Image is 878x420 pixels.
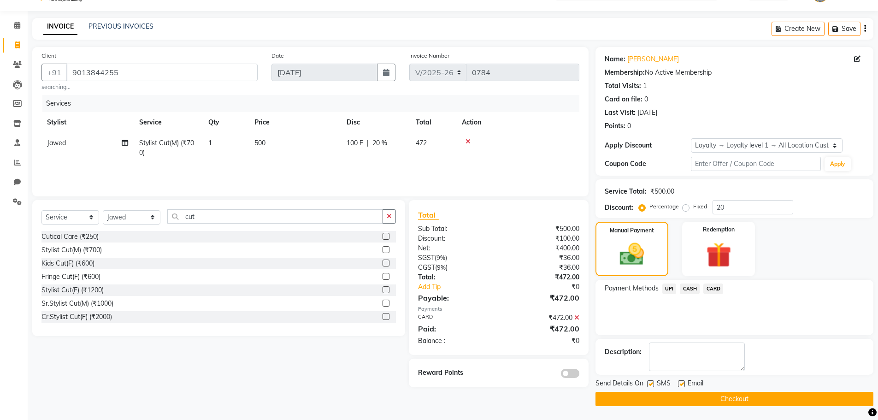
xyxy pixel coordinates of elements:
label: Redemption [703,225,735,234]
div: Description: [605,347,642,357]
div: ₹0 [513,282,586,292]
div: Total: [411,272,499,282]
div: [DATE] [637,108,657,118]
th: Action [456,112,579,133]
label: Fixed [693,202,707,211]
label: Client [41,52,56,60]
span: 500 [254,139,265,147]
div: ₹472.00 [499,313,586,323]
div: Balance : [411,336,499,346]
div: Service Total: [605,187,647,196]
div: ₹36.00 [499,263,586,272]
th: Service [134,112,203,133]
div: Sr.Stylist Cut(M) (₹1000) [41,299,113,308]
th: Stylist [41,112,134,133]
div: Name: [605,54,625,64]
span: 20 % [372,138,387,148]
div: Discount: [411,234,499,243]
div: ₹400.00 [499,243,586,253]
div: ( ) [411,263,499,272]
div: ₹500.00 [650,187,674,196]
span: 472 [416,139,427,147]
span: CGST [418,263,435,272]
div: 1 [643,81,647,91]
div: Reward Points [411,368,499,378]
div: Total Visits: [605,81,641,91]
label: Date [271,52,284,60]
span: SGST [418,254,435,262]
div: Stylist Cut(M) (₹700) [41,245,102,255]
span: Jawed [47,139,66,147]
span: 9% [437,264,446,271]
button: Checkout [595,392,873,406]
a: Add Tip [411,282,513,292]
div: Services [42,95,586,112]
span: Send Details On [595,379,643,390]
div: ₹0 [499,336,586,346]
span: CARD [703,284,723,294]
div: Coupon Code [605,159,691,169]
label: Percentage [649,202,679,211]
th: Disc [341,112,410,133]
div: ₹472.00 [499,323,586,334]
div: ₹500.00 [499,224,586,234]
label: Manual Payment [610,226,654,235]
span: 100 F [347,138,363,148]
span: CASH [680,284,700,294]
div: 0 [627,121,631,131]
div: Apply Discount [605,141,691,150]
span: Payment Methods [605,284,659,293]
button: Save [828,22,860,36]
div: ₹472.00 [499,272,586,282]
th: Total [410,112,456,133]
input: Enter Offer / Coupon Code [691,157,821,171]
div: Stylist Cut(F) (₹1200) [41,285,104,295]
a: [PERSON_NAME] [627,54,679,64]
span: Stylist Cut(M) (₹700) [139,139,194,157]
input: Search or Scan [167,209,383,224]
button: Create New [772,22,825,36]
a: PREVIOUS INVOICES [88,22,153,30]
div: Points: [605,121,625,131]
th: Qty [203,112,249,133]
small: searching... [41,83,258,91]
div: Paid: [411,323,499,334]
div: Net: [411,243,499,253]
img: _gift.svg [698,239,739,271]
div: ₹36.00 [499,253,586,263]
div: Fringe Cut(F) (₹600) [41,272,100,282]
div: Discount: [605,203,633,213]
img: _cash.svg [612,240,652,268]
div: Sub Total: [411,224,499,234]
span: 1 [208,139,212,147]
div: ₹472.00 [499,292,586,303]
div: 0 [644,95,648,104]
div: Payments [418,305,579,313]
div: Cr.Stylist Cut(F) (₹2000) [41,312,112,322]
div: ( ) [411,253,499,263]
div: Kids Cut(F) (₹600) [41,259,94,268]
button: +91 [41,64,67,81]
div: Cutical Care (₹250) [41,232,99,242]
span: UPI [662,284,677,294]
button: Apply [825,157,851,171]
div: ₹100.00 [499,234,586,243]
div: No Active Membership [605,68,864,77]
div: Payable: [411,292,499,303]
div: Card on file: [605,95,642,104]
span: Email [688,379,703,390]
a: INVOICE [43,18,77,35]
span: Total [418,210,439,220]
div: Membership: [605,68,645,77]
span: SMS [657,379,671,390]
span: 9% [436,254,445,261]
div: Last Visit: [605,108,636,118]
label: Invoice Number [409,52,449,60]
div: CARD [411,313,499,323]
span: | [367,138,369,148]
th: Price [249,112,341,133]
input: Search by Name/Mobile/Email/Code [66,64,258,81]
